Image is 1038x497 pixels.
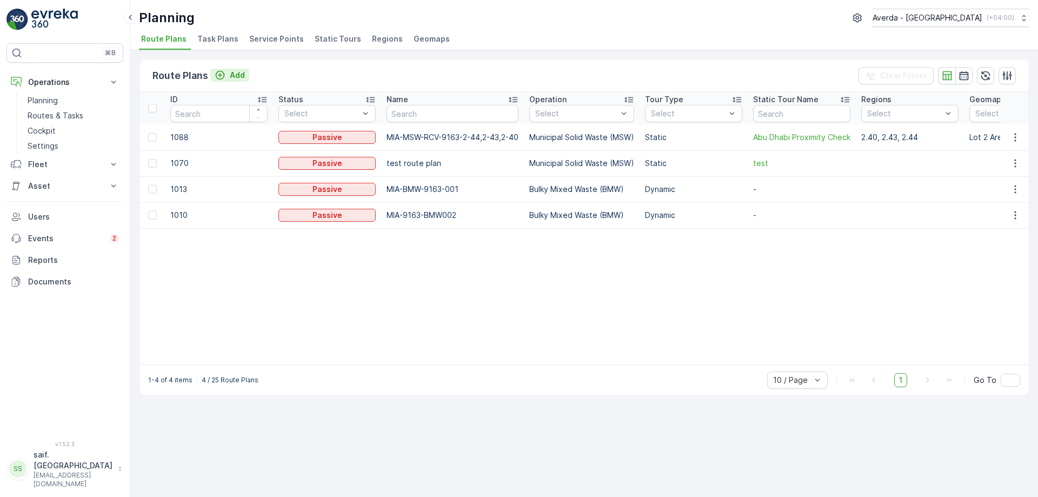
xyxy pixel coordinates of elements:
p: Tour Type [645,94,683,105]
p: Operations [28,77,102,88]
p: Averda - [GEOGRAPHIC_DATA] [873,12,982,23]
p: Dynamic [645,184,742,195]
a: Cockpit [23,123,123,138]
p: 1070 [170,158,268,169]
button: SSsaif.[GEOGRAPHIC_DATA][EMAIL_ADDRESS][DOMAIN_NAME] [6,449,123,488]
p: Static Tour Name [753,94,819,105]
p: Select [651,108,726,119]
p: Asset [28,181,102,191]
button: Add [210,69,249,82]
button: Clear Filters [859,67,934,84]
p: 2.40, 2.43, 2.44 [861,132,959,143]
p: ( +04:00 ) [987,14,1014,22]
button: Operations [6,71,123,93]
input: Search [387,105,518,122]
p: 4 / 25 Route Plans [202,376,258,385]
button: Passive [278,183,376,196]
p: - [753,184,850,195]
p: test route plan [387,158,518,169]
div: Toggle Row Selected [148,185,157,194]
a: Documents [6,271,123,293]
p: Bulky Mixed Waste (BMW) [529,184,634,195]
p: - [753,210,850,221]
p: 1-4 of 4 items [148,376,192,385]
span: 1 [894,373,907,387]
div: SS [9,460,26,478]
button: Asset [6,175,123,197]
a: Users [6,206,123,228]
p: 2 [112,234,117,243]
span: Go To [974,375,996,386]
p: [EMAIL_ADDRESS][DOMAIN_NAME] [34,471,112,488]
button: Passive [278,157,376,170]
p: Add [230,70,245,81]
p: Documents [28,276,119,287]
span: Service Points [249,34,304,44]
p: Fleet [28,159,102,170]
p: Cockpit [28,125,56,136]
button: Averda - [GEOGRAPHIC_DATA](+04:00) [873,9,1029,27]
p: 1013 [170,184,268,195]
p: ⌘B [105,49,116,57]
p: Static [645,158,742,169]
a: Events2 [6,228,123,249]
p: 1010 [170,210,268,221]
span: Geomaps [414,34,450,44]
a: Settings [23,138,123,154]
span: Route Plans [141,34,187,44]
p: Regions [861,94,891,105]
a: Routes & Tasks [23,108,123,123]
p: saif.[GEOGRAPHIC_DATA] [34,449,112,471]
p: Users [28,211,119,222]
p: MIA-MSW-RCV-9163-2-44,2-43,2-40 [387,132,518,143]
p: Passive [312,132,342,143]
div: Toggle Row Selected [148,133,157,142]
p: Passive [312,158,342,169]
p: Municipal Solid Waste (MSW) [529,158,634,169]
p: Route Plans [152,68,208,83]
span: Regions [372,34,403,44]
div: Toggle Row Selected [148,211,157,220]
p: Municipal Solid Waste (MSW) [529,132,634,143]
span: Task Plans [197,34,238,44]
p: Status [278,94,303,105]
button: Passive [278,209,376,222]
p: Settings [28,141,58,151]
p: Passive [312,184,342,195]
p: Dynamic [645,210,742,221]
a: test [753,158,850,169]
p: Geomap [969,94,1001,105]
p: Planning [28,95,58,106]
p: Select [284,108,359,119]
a: Abu Dhabi Proximity Check [753,132,850,143]
input: Search [753,105,850,122]
p: 1088 [170,132,268,143]
p: Name [387,94,408,105]
span: v 1.52.3 [6,441,123,447]
p: Routes & Tasks [28,110,83,121]
p: MIA-BMW-9163-001 [387,184,518,195]
input: Search [170,105,268,122]
button: Fleet [6,154,123,175]
p: Bulky Mixed Waste (BMW) [529,210,634,221]
div: Toggle Row Selected [148,159,157,168]
p: Clear Filters [880,70,927,81]
p: Passive [312,210,342,221]
a: Planning [23,93,123,108]
button: Passive [278,131,376,144]
p: Planning [139,9,195,26]
p: ID [170,94,178,105]
p: MIA-9163-BMW002 [387,210,518,221]
p: Events [28,233,104,244]
img: logo_light-DOdMpM7g.png [31,9,78,30]
p: Operation [529,94,567,105]
p: Static [645,132,742,143]
span: Static Tours [315,34,361,44]
a: Reports [6,249,123,271]
img: logo [6,9,28,30]
p: Reports [28,255,119,266]
p: Select [867,108,942,119]
p: Select [535,108,617,119]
